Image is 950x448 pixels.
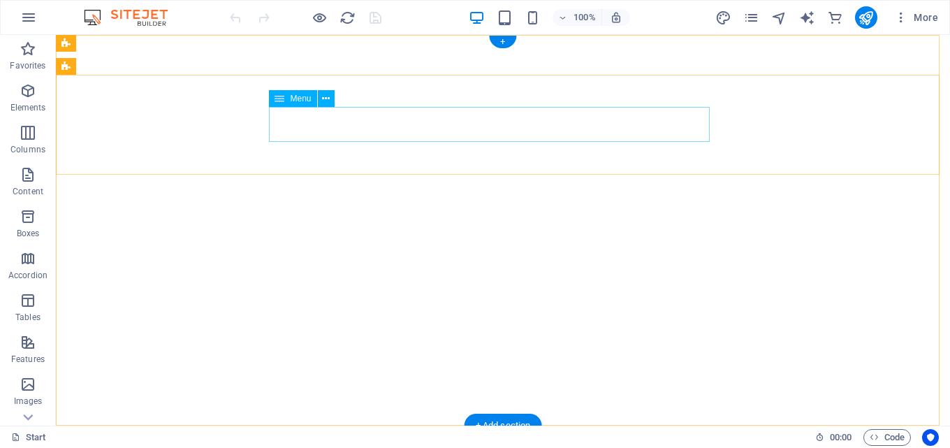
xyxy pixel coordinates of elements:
[15,312,41,323] p: Tables
[743,9,760,26] button: pages
[815,429,852,446] h6: Session time
[894,10,938,24] span: More
[11,354,45,365] p: Features
[8,270,47,281] p: Accordion
[715,10,731,26] i: Design (Ctrl+Alt+Y)
[339,9,356,26] button: reload
[553,9,602,26] button: 100%
[10,102,46,113] p: Elements
[743,10,759,26] i: Pages (Ctrl+Alt+S)
[889,6,944,29] button: More
[830,429,852,446] span: 00 00
[14,396,43,407] p: Images
[771,10,787,26] i: Navigator
[715,9,732,26] button: design
[799,10,815,26] i: AI Writer
[863,429,911,446] button: Code
[465,414,542,438] div: + Add section
[339,10,356,26] i: Reload page
[840,432,842,442] span: :
[922,429,939,446] button: Usercentrics
[10,144,45,155] p: Columns
[290,94,311,103] span: Menu
[771,9,788,26] button: navigator
[573,9,596,26] h6: 100%
[17,228,40,239] p: Boxes
[11,429,46,446] a: Click to cancel selection. Double-click to open Pages
[870,429,905,446] span: Code
[13,186,43,197] p: Content
[80,9,185,26] img: Editor Logo
[827,9,844,26] button: commerce
[10,60,45,71] p: Favorites
[858,10,874,26] i: Publish
[610,11,622,24] i: On resize automatically adjust zoom level to fit chosen device.
[489,36,516,48] div: +
[855,6,877,29] button: publish
[799,9,816,26] button: text_generator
